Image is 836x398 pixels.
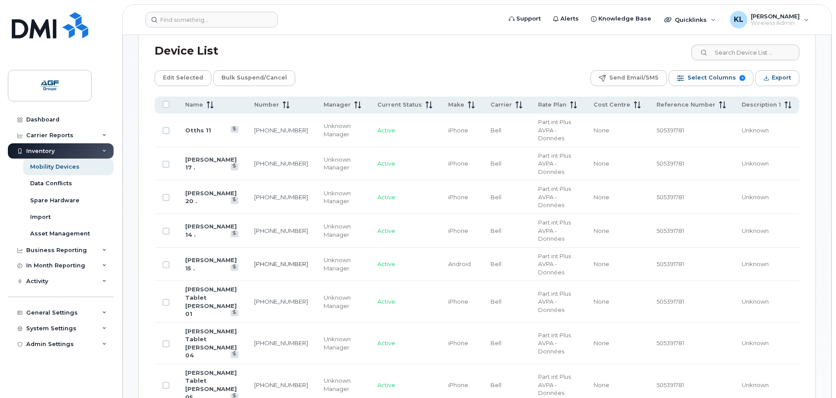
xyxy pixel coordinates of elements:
a: [PERSON_NAME] 14 . [185,223,237,238]
a: [PERSON_NAME] 17 . [185,156,237,171]
span: Bell [491,260,501,267]
a: View Last Bill [231,163,239,170]
span: None [594,298,609,305]
span: iPhone [448,194,468,201]
span: Name [185,101,203,109]
span: Bell [491,381,501,388]
a: [PHONE_NUMBER] [254,298,308,305]
span: Unknown [742,381,769,388]
a: [PERSON_NAME] 15 . [185,256,237,272]
span: Knowledge Base [598,14,651,23]
span: Part int Plus AVPA - Données [538,373,571,396]
span: 505391781 [656,127,684,134]
a: [PHONE_NUMBER] [254,127,308,134]
span: Unknown [742,194,769,201]
span: None [594,160,609,167]
a: View Last Bill [231,264,239,271]
span: Bell [491,227,501,234]
a: [PHONE_NUMBER] [254,227,308,234]
div: Unknown Manager [324,122,362,138]
span: Reference Number [656,101,715,109]
span: Part int Plus AVPA - Données [538,152,571,175]
span: Unknown [742,160,769,167]
div: Unknown Manager [324,256,362,272]
span: Bell [491,160,501,167]
span: Unknown [742,298,769,305]
span: Bell [491,298,501,305]
span: None [594,227,609,234]
span: Bulk Suspend/Cancel [221,71,287,84]
span: Part int Plus AVPA - Données [538,185,571,208]
span: KL [734,14,743,25]
span: None [594,260,609,267]
span: 505391781 [656,339,684,346]
a: [PERSON_NAME] 20 . [185,190,237,205]
a: [PHONE_NUMBER] [254,260,308,267]
span: Part int Plus AVPA - Données [538,253,571,276]
span: Quicklinks [675,16,707,23]
span: Bell [491,194,501,201]
a: [PHONE_NUMBER] [254,381,308,388]
a: [PERSON_NAME] Tablet [PERSON_NAME] 01 [185,286,237,317]
span: Carrier [491,101,512,109]
a: [PHONE_NUMBER] [254,160,308,167]
span: iPhone [448,127,468,134]
a: Otths 11 [185,127,211,134]
a: Alerts [547,10,585,28]
a: View Last Bill [231,197,239,204]
a: View Last Bill [231,351,239,358]
button: Send Email/SMS [591,70,667,86]
div: Unknown Manager [324,377,362,393]
input: Search Device List ... [691,45,799,60]
button: Export [755,70,799,86]
span: None [594,127,609,134]
div: Unknown Manager [324,294,362,310]
span: Bell [491,339,501,346]
span: Manager [324,101,351,109]
a: [PERSON_NAME] Tablet [PERSON_NAME] 04 [185,328,237,359]
span: Active [377,298,395,305]
span: Active [377,381,395,388]
span: Active [377,227,395,234]
span: Part int Plus AVPA - Données [538,332,571,355]
span: Select Columns [687,71,736,84]
div: Unknown Manager [324,335,362,351]
span: Active [377,260,395,267]
span: iPhone [448,227,468,234]
span: 9 [739,75,745,81]
div: Unknown Manager [324,156,362,172]
span: iPhone [448,339,468,346]
a: View Last Bill [231,310,239,316]
span: iPhone [448,160,468,167]
span: [PERSON_NAME] [751,13,800,20]
a: Knowledge Base [585,10,657,28]
span: Number [254,101,279,109]
a: [PHONE_NUMBER] [254,339,308,346]
span: iPhone [448,381,468,388]
a: View Last Bill [231,231,239,237]
span: Description 1 [742,101,781,109]
span: Edit Selected [163,71,203,84]
span: Make [448,101,464,109]
div: Quicklinks [658,11,722,28]
span: Active [377,339,395,346]
span: 505391781 [656,298,684,305]
span: Bell [491,127,501,134]
span: None [594,339,609,346]
span: Active [377,127,395,134]
div: Device List [155,40,218,62]
button: Edit Selected [155,70,211,86]
span: None [594,194,609,201]
span: 505391781 [656,260,684,267]
a: [PHONE_NUMBER] [254,194,308,201]
span: 505391781 [656,160,684,167]
span: Unknown [742,127,769,134]
span: Export [772,71,791,84]
span: None [594,381,609,388]
span: Rate Plan [538,101,567,109]
a: Support [503,10,547,28]
input: Find something... [145,12,278,28]
span: Part int Plus AVPA - Données [538,118,571,142]
button: Select Columns 9 [669,70,753,86]
span: Active [377,160,395,167]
